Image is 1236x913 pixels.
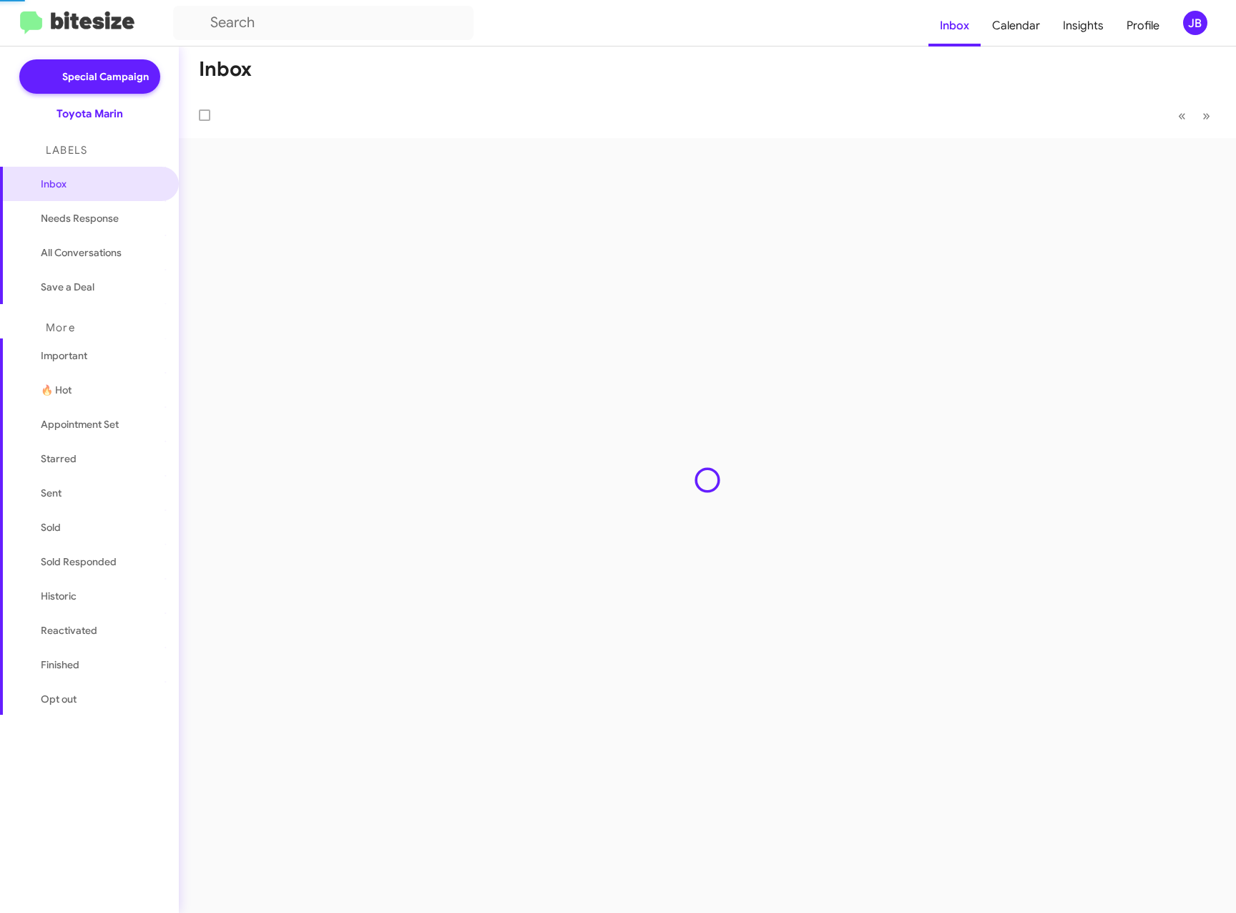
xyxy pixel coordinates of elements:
[41,211,162,225] span: Needs Response
[41,555,117,569] span: Sold Responded
[1051,5,1115,47] a: Insights
[62,69,149,84] span: Special Campaign
[1171,11,1220,35] button: JB
[1169,101,1195,130] button: Previous
[41,383,72,397] span: 🔥 Hot
[41,658,79,672] span: Finished
[1115,5,1171,47] a: Profile
[928,5,981,47] a: Inbox
[41,623,97,638] span: Reactivated
[41,417,119,431] span: Appointment Set
[1178,107,1186,125] span: «
[41,245,122,260] span: All Conversations
[41,486,62,500] span: Sent
[173,6,474,40] input: Search
[41,589,77,603] span: Historic
[1202,107,1210,125] span: »
[41,692,77,706] span: Opt out
[981,5,1051,47] a: Calendar
[41,451,77,466] span: Starred
[1170,101,1219,130] nav: Page navigation example
[199,58,252,81] h1: Inbox
[1183,11,1207,35] div: JB
[41,348,162,363] span: Important
[46,321,75,334] span: More
[46,144,87,157] span: Labels
[57,107,123,121] div: Toyota Marin
[1194,101,1219,130] button: Next
[41,280,94,294] span: Save a Deal
[19,59,160,94] a: Special Campaign
[41,177,162,191] span: Inbox
[41,520,61,534] span: Sold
